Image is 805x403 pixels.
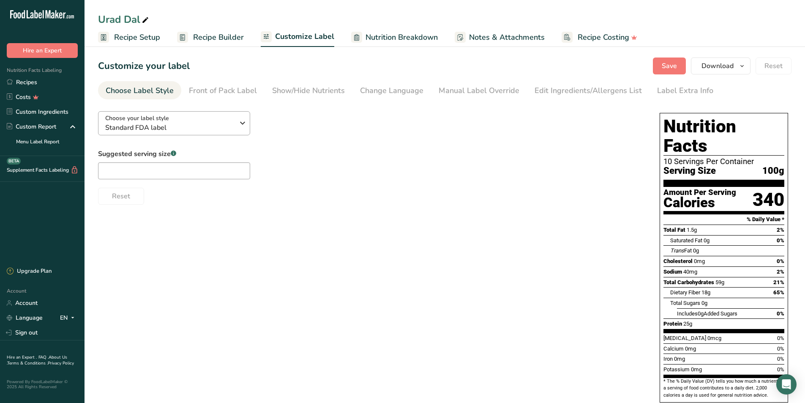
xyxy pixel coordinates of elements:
[98,12,150,27] div: Urad Dal
[773,289,784,296] span: 65%
[7,310,43,325] a: Language
[98,59,190,73] h1: Customize your label
[7,360,48,366] a: Terms & Conditions .
[469,32,545,43] span: Notes & Attachments
[701,300,707,306] span: 0g
[663,117,784,156] h1: Nutrition Facts
[60,313,78,323] div: EN
[663,258,693,264] span: Cholesterol
[694,258,705,264] span: 0mg
[715,279,724,285] span: 59g
[105,114,169,123] span: Choose your label style
[663,321,682,327] span: Protein
[777,269,784,275] span: 2%
[776,374,797,395] div: Open Intercom Messenger
[777,356,784,362] span: 0%
[670,247,684,254] i: Trans
[275,31,334,42] span: Customize Label
[272,85,345,96] div: Show/Hide Nutrients
[535,85,642,96] div: Edit Ingredients/Allergens List
[98,28,160,47] a: Recipe Setup
[663,345,684,352] span: Calcium
[98,111,250,135] button: Choose your label style Standard FDA label
[98,188,144,205] button: Reset
[663,227,685,233] span: Total Fat
[177,28,244,47] a: Recipe Builder
[105,123,234,133] span: Standard FDA label
[693,247,699,254] span: 0g
[106,85,174,96] div: Choose Label Style
[455,28,545,47] a: Notes & Attachments
[663,197,736,209] div: Calories
[670,289,700,296] span: Dietary Fiber
[366,32,438,43] span: Nutrition Breakdown
[7,267,52,276] div: Upgrade Plan
[663,214,784,225] section: % Daily Value *
[777,335,784,341] span: 0%
[193,32,244,43] span: Recipe Builder
[48,360,74,366] a: Privacy Policy
[38,354,49,360] a: FAQ .
[351,28,438,47] a: Nutrition Breakdown
[670,300,700,306] span: Total Sugars
[704,237,709,244] span: 0g
[261,27,334,47] a: Customize Label
[7,158,21,164] div: BETA
[670,247,692,254] span: Fat
[7,122,56,131] div: Custom Report
[777,227,784,233] span: 2%
[685,345,696,352] span: 0mg
[777,310,784,317] span: 0%
[189,85,257,96] div: Front of Pack Label
[360,85,423,96] div: Change Language
[777,366,784,373] span: 0%
[663,335,706,341] span: [MEDICAL_DATA]
[7,354,37,360] a: Hire an Expert .
[777,258,784,264] span: 0%
[663,279,714,285] span: Total Carbohydrates
[707,335,721,341] span: 0mcg
[439,85,519,96] div: Manual Label Override
[663,356,673,362] span: Iron
[98,149,250,159] label: Suggested serving size
[762,166,784,176] span: 100g
[663,378,784,399] section: * The % Daily Value (DV) tells you how much a nutrient in a serving of food contributes to a dail...
[753,189,784,211] div: 340
[683,269,697,275] span: 40mg
[653,58,686,74] button: Save
[114,32,160,43] span: Recipe Setup
[756,58,791,74] button: Reset
[662,61,677,71] span: Save
[777,345,784,352] span: 0%
[112,191,130,201] span: Reset
[7,379,78,389] div: Powered By FoodLabelMaker © 2025 All Rights Reserved
[683,321,692,327] span: 25g
[562,28,637,47] a: Recipe Costing
[773,279,784,285] span: 21%
[578,32,629,43] span: Recipe Costing
[663,189,736,197] div: Amount Per Serving
[7,43,78,58] button: Hire an Expert
[701,61,734,71] span: Download
[691,366,702,373] span: 0mg
[677,310,737,317] span: Includes Added Sugars
[663,366,690,373] span: Potassium
[663,166,716,176] span: Serving Size
[764,61,783,71] span: Reset
[777,237,784,244] span: 0%
[701,289,710,296] span: 18g
[7,354,67,366] a: About Us .
[687,227,697,233] span: 1.5g
[691,58,750,74] button: Download
[670,237,702,244] span: Saturated Fat
[663,269,682,275] span: Sodium
[674,356,685,362] span: 0mg
[657,85,713,96] div: Label Extra Info
[663,157,784,166] div: 10 Servings Per Container
[698,310,704,317] span: 0g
